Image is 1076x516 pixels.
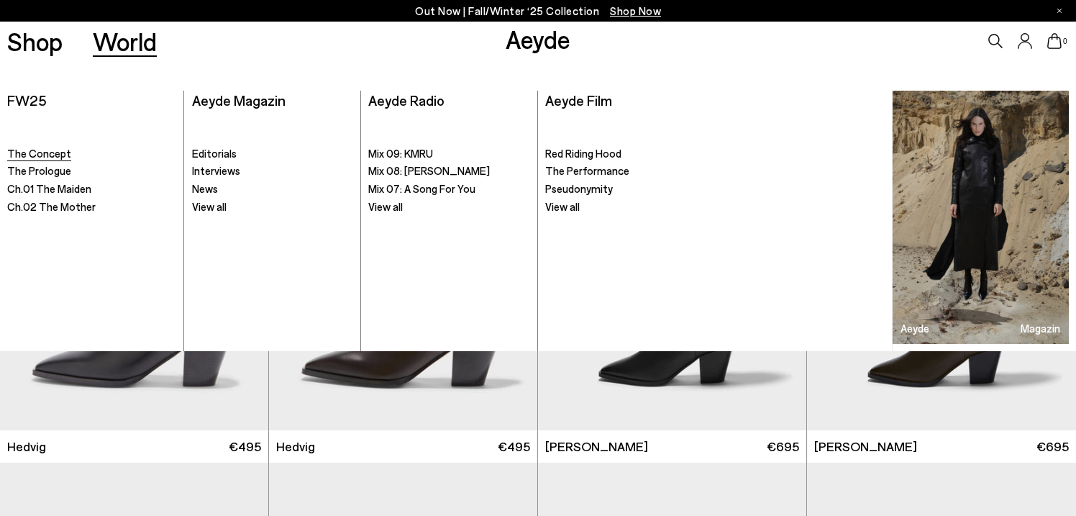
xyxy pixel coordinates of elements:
a: The Performance [545,164,707,178]
h3: Aeyde [901,323,929,334]
span: Ch.01 The Maiden [7,182,91,195]
a: Mix 07: A Song For You [368,182,529,196]
span: Mix 09: KMRU [368,147,433,160]
span: €695 [767,438,799,456]
a: Interviews [192,164,353,178]
span: Mix 08: [PERSON_NAME] [368,164,490,177]
span: Navigate to /collections/new-in [610,4,661,17]
a: Aeyde Magazin [192,91,286,109]
span: €495 [498,438,530,456]
a: Ch.01 The Maiden [7,182,176,196]
img: ROCHE_PS25_D1_Danielle04_1_5ad3d6fc-07e8-4236-8cdd-f10241b30207_900x.jpg [893,91,1069,344]
a: Aeyde Film [545,91,612,109]
a: [PERSON_NAME] €695 [807,430,1076,463]
span: News [192,182,218,195]
a: 0 [1047,33,1062,49]
span: Pseudonymity [545,182,613,195]
span: The Performance [545,164,629,177]
span: View all [545,200,580,213]
a: World [93,29,157,54]
a: Red Riding Hood [545,147,707,161]
a: News [192,182,353,196]
a: Hedvig €495 [269,430,537,463]
a: FW25 [7,91,47,109]
span: Mix 07: A Song For You [368,182,475,195]
span: The Concept [7,147,71,160]
span: View all [368,200,403,213]
span: Editorials [192,147,237,160]
span: [PERSON_NAME] [814,438,917,456]
a: [PERSON_NAME] €695 [538,430,806,463]
a: Ch.02 The Mother [7,200,176,214]
span: The Prologue [7,164,71,177]
a: Shop [7,29,63,54]
span: 0 [1062,37,1069,45]
span: Ch.02 The Mother [7,200,96,213]
span: €695 [1036,438,1069,456]
span: €495 [229,438,261,456]
a: Mix 08: [PERSON_NAME] [368,164,529,178]
a: The Concept [7,147,176,161]
span: Hedvig [7,438,46,456]
a: Mix 09: KMRU [368,147,529,161]
p: Out Now | Fall/Winter ‘25 Collection [415,2,661,20]
span: View all [192,200,227,213]
span: [PERSON_NAME] [545,438,648,456]
a: View all [192,200,353,214]
span: Hedvig [276,438,315,456]
span: Red Riding Hood [545,147,621,160]
a: View all [368,200,529,214]
a: The Prologue [7,164,176,178]
a: Pseudonymity [545,182,707,196]
a: Aeyde [506,24,570,54]
h3: Magazin [1021,323,1060,334]
span: Interviews [192,164,240,177]
a: Aeyde Magazin [893,91,1069,344]
a: Aeyde Radio [368,91,444,109]
a: Editorials [192,147,353,161]
a: View all [545,200,707,214]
